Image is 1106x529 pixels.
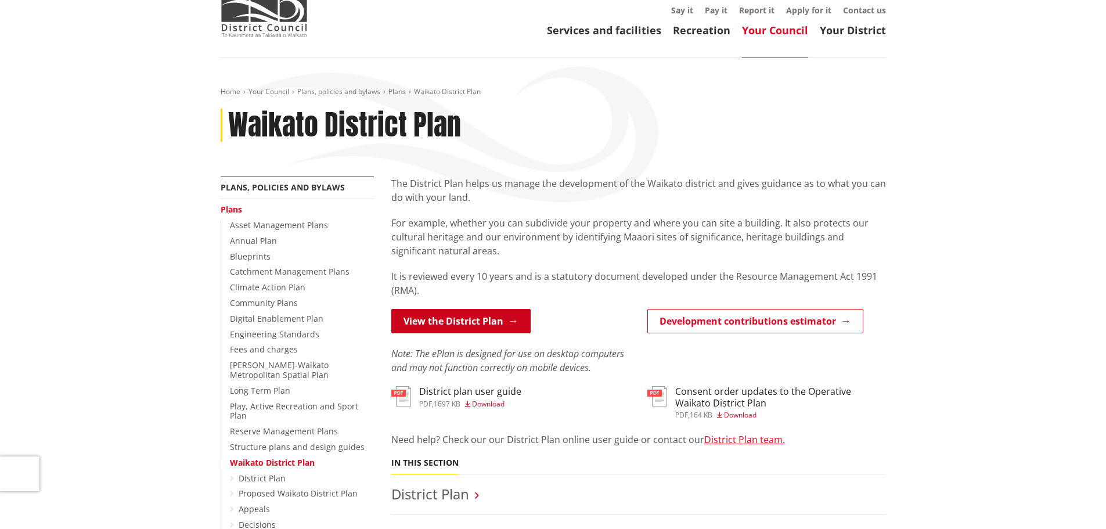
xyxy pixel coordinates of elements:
h3: Consent order updates to the Operative Waikato District Plan [675,386,886,408]
p: For example, whether you can subdivide your property and where you can site a building. It also p... [391,216,886,258]
a: Catchment Management Plans [230,266,350,277]
a: Reserve Management Plans [230,426,338,437]
p: It is reviewed every 10 years and is a statutory document developed under the Resource Management... [391,269,886,297]
em: Note: The ePlan is designed for use on desktop computers and may not function correctly on mobile... [391,347,624,374]
a: District Plan team. [704,433,785,446]
a: Asset Management Plans [230,219,328,231]
nav: breadcrumb [221,87,886,97]
p: Need help? Check our our District Plan online user guide or contact our [391,433,886,447]
a: Plans [221,204,242,215]
span: Download [724,410,756,420]
a: Climate Action Plan [230,282,305,293]
a: Your Council [742,23,808,37]
a: Services and facilities [547,23,661,37]
a: Community Plans [230,297,298,308]
p: The District Plan helps us manage the development of the Waikato district and gives guidance as t... [391,177,886,204]
h5: In this section [391,458,459,468]
a: Annual Plan [230,235,277,246]
span: pdf [675,410,688,420]
span: 164 KB [690,410,712,420]
a: Your Council [248,87,289,96]
span: Waikato District Plan [414,87,481,96]
a: Digital Enablement Plan [230,313,323,324]
a: Your District [820,23,886,37]
a: Appeals [239,503,270,514]
span: Download [472,399,505,409]
a: Consent order updates to the Operative Waikato District Plan pdf,164 KB Download [647,386,886,418]
a: Contact us [843,5,886,16]
a: Blueprints [230,251,271,262]
a: Long Term Plan [230,385,290,396]
a: Report it [739,5,774,16]
a: View the District Plan [391,309,531,333]
a: Plans, policies and bylaws [221,182,345,193]
h3: District plan user guide [419,386,521,397]
a: Recreation [673,23,730,37]
a: Development contributions estimator [647,309,863,333]
a: Pay it [705,5,727,16]
a: Home [221,87,240,96]
a: Plans, policies and bylaws [297,87,380,96]
h1: Waikato District Plan [228,109,461,142]
img: document-pdf.svg [647,386,667,406]
a: Plans [388,87,406,96]
a: Proposed Waikato District Plan [239,488,358,499]
span: pdf [419,399,432,409]
a: Apply for it [786,5,831,16]
a: [PERSON_NAME]-Waikato Metropolitan Spatial Plan [230,359,329,380]
a: Engineering Standards [230,329,319,340]
a: Fees and charges [230,344,298,355]
a: Say it [671,5,693,16]
a: Play, Active Recreation and Sport Plan [230,401,358,422]
a: District Plan [391,484,469,503]
iframe: Messenger Launcher [1053,480,1094,522]
a: Waikato District Plan [230,457,315,468]
a: District plan user guide pdf,1697 KB Download [391,386,521,407]
a: Structure plans and design guides [230,441,365,452]
span: 1697 KB [434,399,460,409]
a: District Plan [239,473,286,484]
div: , [419,401,521,408]
div: , [675,412,886,419]
img: document-pdf.svg [391,386,411,406]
